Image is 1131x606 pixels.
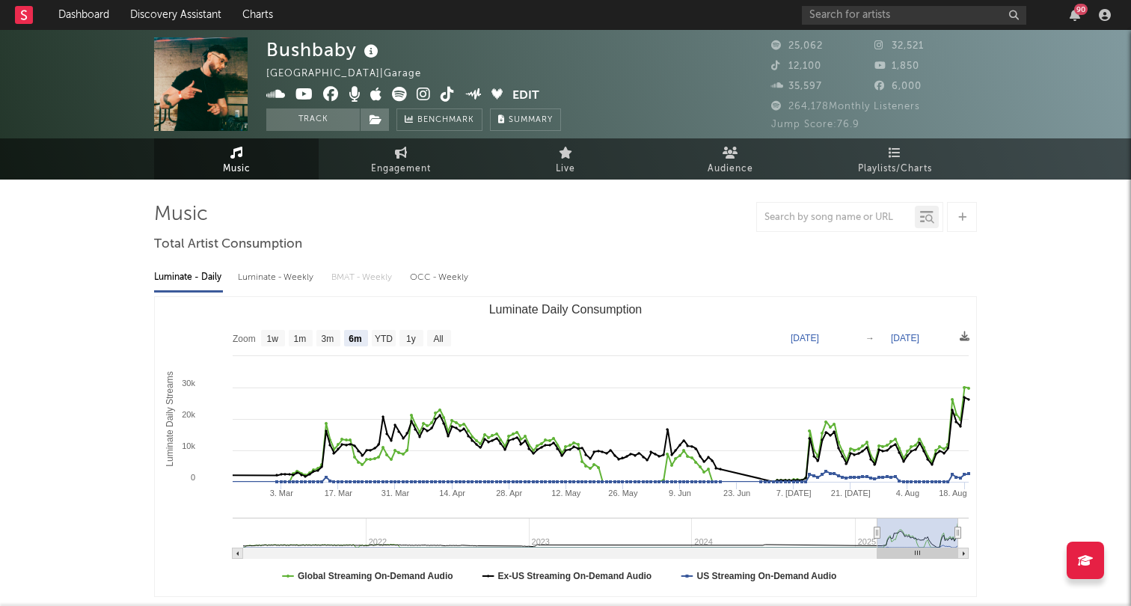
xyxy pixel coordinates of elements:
[322,334,334,344] text: 3m
[791,333,819,343] text: [DATE]
[371,160,431,178] span: Engagement
[154,138,319,180] a: Music
[266,108,360,131] button: Track
[498,571,652,581] text: Ex-US Streaming On-Demand Audio
[608,489,638,498] text: 26. May
[708,160,753,178] span: Audience
[439,489,465,498] text: 14. Apr
[433,334,443,344] text: All
[298,571,453,581] text: Global Streaming On-Demand Audio
[771,41,823,51] span: 25,062
[266,37,382,62] div: Bushbaby
[771,82,822,91] span: 35,597
[771,120,859,129] span: Jump Score: 76.9
[891,333,919,343] text: [DATE]
[771,102,920,111] span: 264,178 Monthly Listeners
[858,160,932,178] span: Playlists/Charts
[349,334,361,344] text: 6m
[648,138,812,180] a: Audience
[182,379,195,388] text: 30k
[1074,4,1088,15] div: 90
[939,489,966,498] text: 18. Aug
[551,489,581,498] text: 12. May
[874,61,919,71] span: 1,850
[267,334,279,344] text: 1w
[723,489,750,498] text: 23. Jun
[512,87,539,105] button: Edit
[154,236,302,254] span: Total Artist Consumption
[294,334,307,344] text: 1m
[182,410,195,419] text: 20k
[489,303,643,316] text: Luminate Daily Consumption
[696,571,836,581] text: US Streaming On-Demand Audio
[509,116,553,124] span: Summary
[396,108,482,131] a: Benchmark
[874,41,924,51] span: 32,521
[757,212,915,224] input: Search by song name or URL
[831,489,871,498] text: 21. [DATE]
[233,334,256,344] text: Zoom
[874,82,922,91] span: 6,000
[771,61,821,71] span: 12,100
[812,138,977,180] a: Playlists/Charts
[182,441,195,450] text: 10k
[490,108,561,131] button: Summary
[483,138,648,180] a: Live
[776,489,812,498] text: 7. [DATE]
[238,265,316,290] div: Luminate - Weekly
[266,65,438,83] div: [GEOGRAPHIC_DATA] | Garage
[154,265,223,290] div: Luminate - Daily
[496,489,522,498] text: 28. Apr
[270,489,294,498] text: 3. Mar
[375,334,393,344] text: YTD
[669,489,691,498] text: 9. Jun
[802,6,1026,25] input: Search for artists
[381,489,410,498] text: 31. Mar
[325,489,353,498] text: 17. Mar
[1070,9,1080,21] button: 90
[865,333,874,343] text: →
[165,371,175,466] text: Luminate Daily Streams
[896,489,919,498] text: 4. Aug
[556,160,575,178] span: Live
[223,160,251,178] span: Music
[319,138,483,180] a: Engagement
[406,334,416,344] text: 1y
[191,473,195,482] text: 0
[417,111,474,129] span: Benchmark
[410,265,470,290] div: OCC - Weekly
[155,297,976,596] svg: Luminate Daily Consumption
